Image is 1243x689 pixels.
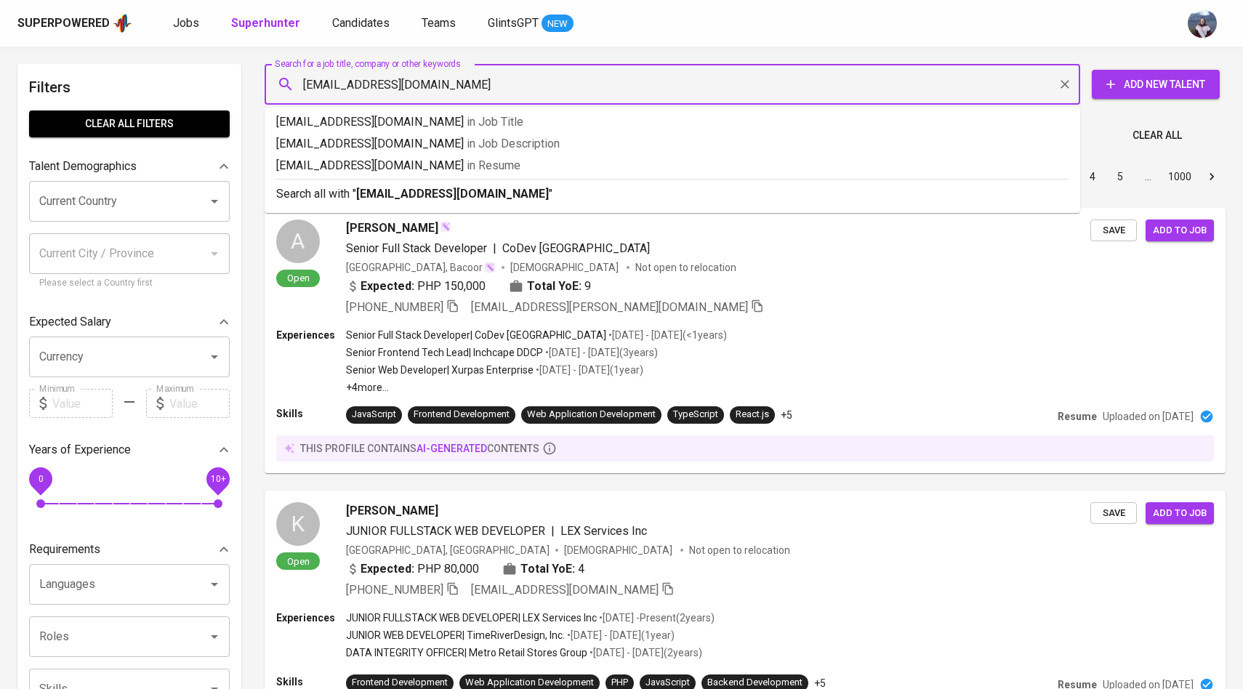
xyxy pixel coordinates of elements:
img: app logo [113,12,132,34]
div: A [276,219,320,263]
p: Search all with " " [276,185,1069,203]
span: | [551,523,555,540]
img: magic_wand.svg [484,262,496,273]
input: Value [52,389,113,418]
div: [GEOGRAPHIC_DATA], [GEOGRAPHIC_DATA] [346,543,550,557]
span: [EMAIL_ADDRESS][PERSON_NAME][DOMAIN_NAME] [471,300,748,314]
span: Clear All [1133,126,1182,145]
span: [PHONE_NUMBER] [346,300,443,314]
b: Total YoE: [527,278,582,295]
a: AOpen[PERSON_NAME]Senior Full Stack Developer|CoDev [GEOGRAPHIC_DATA][GEOGRAPHIC_DATA], Bacoor[DE... [265,208,1226,473]
p: Skills [276,674,346,689]
span: Add to job [1153,222,1207,239]
span: Clear All filters [41,115,218,133]
div: Requirements [29,535,230,564]
button: Open [204,347,225,367]
div: … [1136,169,1159,184]
p: +4 more ... [346,380,727,395]
b: [EMAIL_ADDRESS][DOMAIN_NAME] [356,187,549,201]
p: • [DATE] - [DATE] ( 1 year ) [565,628,675,642]
p: Senior Full Stack Developer | CoDev [GEOGRAPHIC_DATA] [346,328,606,342]
p: Not open to relocation [635,260,736,275]
p: Senior Frontend Tech Lead | Inchcape DDCP [346,345,543,360]
span: in Job Description [467,137,560,150]
span: [PERSON_NAME] [346,502,438,520]
div: Superpowered [17,15,110,32]
nav: pagination navigation [968,165,1226,188]
b: Superhunter [231,16,300,30]
div: K [276,502,320,546]
div: React.js [736,408,769,422]
button: Add to job [1146,219,1214,242]
p: Years of Experience [29,441,131,459]
a: Candidates [332,15,393,33]
img: magic_wand.svg [440,221,451,233]
span: Candidates [332,16,390,30]
div: Talent Demographics [29,152,230,181]
p: • [DATE] - [DATE] ( 1 year ) [534,363,643,377]
p: [EMAIL_ADDRESS][DOMAIN_NAME] [276,113,1069,131]
button: Open [204,574,225,595]
b: Total YoE: [520,560,575,578]
span: Save [1098,505,1130,522]
div: Web Application Development [527,408,656,422]
span: Open [281,272,315,284]
p: Requirements [29,541,100,558]
button: Open [204,191,225,211]
input: Value [169,389,230,418]
span: GlintsGPT [488,16,539,30]
p: JUNIOR WEB DEVELOPER | TimeRiverDesign, Inc. [346,628,565,642]
span: [DEMOGRAPHIC_DATA] [564,543,675,557]
p: Not open to relocation [689,543,790,557]
span: 9 [584,278,591,295]
p: this profile contains contents [300,441,539,456]
p: +5 [781,408,792,422]
p: Expected Salary [29,313,111,331]
p: • [DATE] - [DATE] ( 3 years ) [543,345,658,360]
span: JUNIOR FULLSTACK WEB DEVELOPER [346,524,545,538]
div: Years of Experience [29,435,230,464]
div: TypeScript [673,408,718,422]
span: [PERSON_NAME] [346,219,438,237]
p: • [DATE] - [DATE] ( 2 years ) [587,645,702,660]
span: | [493,240,496,257]
span: 4 [578,560,584,578]
button: Add New Talent [1092,70,1220,99]
button: Clear All [1127,122,1188,149]
span: [PHONE_NUMBER] [346,583,443,597]
p: Experiences [276,611,346,625]
a: GlintsGPT NEW [488,15,574,33]
p: [EMAIL_ADDRESS][DOMAIN_NAME] [276,157,1069,174]
div: Expected Salary [29,307,230,337]
div: PHP 150,000 [346,278,486,295]
button: Go to page 4 [1081,165,1104,188]
p: DATA INTEGRITY OFFICER | Metro Retail Stores Group [346,645,587,660]
a: Jobs [173,15,202,33]
span: [EMAIL_ADDRESS][DOMAIN_NAME] [471,583,659,597]
span: Jobs [173,16,199,30]
span: CoDev [GEOGRAPHIC_DATA] [502,241,650,255]
p: Talent Demographics [29,158,137,175]
p: Senior Web Developer | Xurpas Enterprise [346,363,534,377]
button: Go to page 1000 [1164,165,1196,188]
h6: Filters [29,76,230,99]
span: Senior Full Stack Developer [346,241,487,255]
div: [GEOGRAPHIC_DATA], Bacoor [346,260,496,275]
p: JUNIOR FULLSTACK WEB DEVELOPER | LEX Services Inc [346,611,597,625]
span: in Job Title [467,115,523,129]
button: Save [1090,219,1137,242]
div: PHP 80,000 [346,560,479,578]
button: Add to job [1146,502,1214,525]
img: christine.raharja@glints.com [1188,9,1217,38]
p: [EMAIL_ADDRESS][DOMAIN_NAME] [276,135,1069,153]
span: Teams [422,16,456,30]
p: Skills [276,406,346,421]
p: Please select a Country first [39,276,220,291]
b: Expected: [361,560,414,578]
span: Add to job [1153,505,1207,522]
button: Clear [1055,74,1075,94]
span: LEX Services Inc [560,524,647,538]
span: Save [1098,222,1130,239]
p: Resume [1058,409,1097,424]
p: Uploaded on [DATE] [1103,409,1194,424]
